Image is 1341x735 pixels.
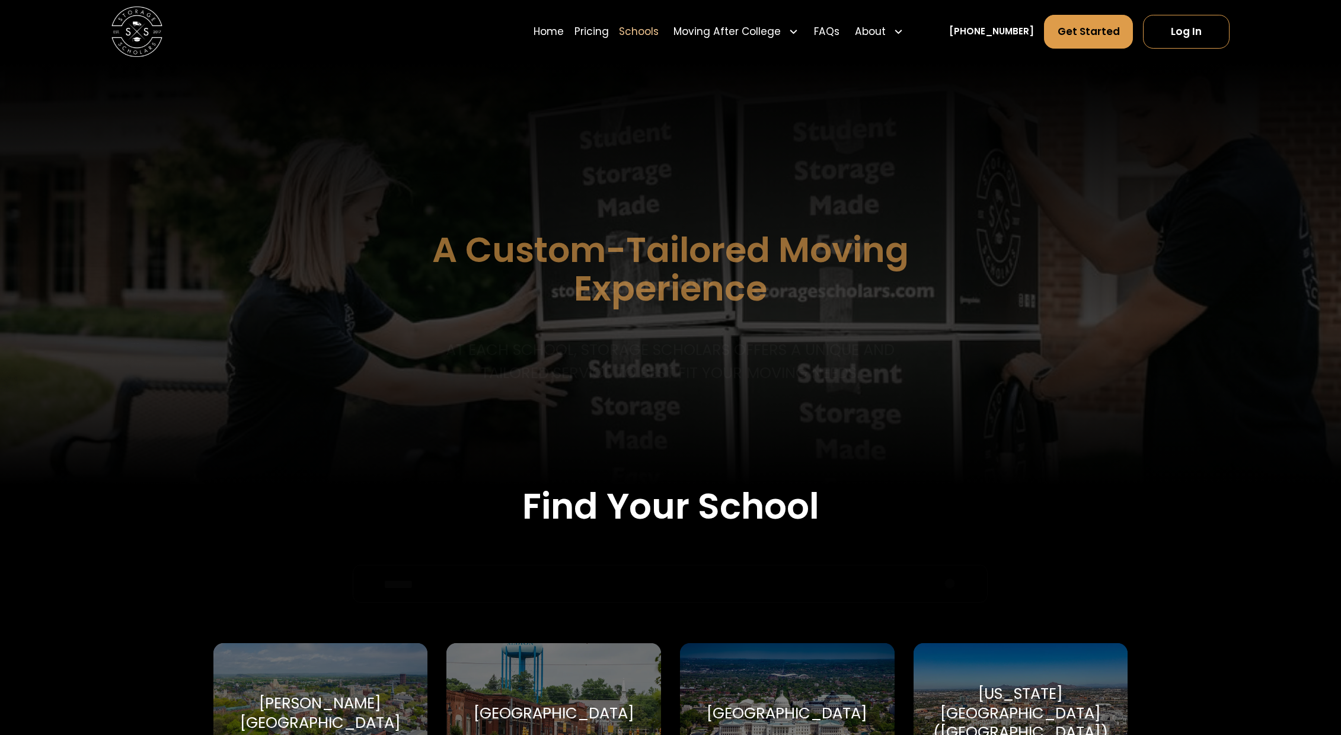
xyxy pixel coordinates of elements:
[474,704,634,723] div: [GEOGRAPHIC_DATA]
[619,14,659,50] a: Schools
[673,24,781,40] div: Moving After College
[111,7,162,57] img: Storage Scholars main logo
[707,704,867,723] div: [GEOGRAPHIC_DATA]
[814,14,839,50] a: FAQs
[574,14,609,50] a: Pricing
[949,25,1034,39] a: [PHONE_NUMBER]
[439,338,902,384] p: At each school, storage scholars offers a unique and tailored service to best fit your Moving needs.
[1143,15,1230,49] a: Log In
[1044,15,1133,49] a: Get Started
[669,14,804,50] div: Moving After College
[855,24,886,40] div: About
[213,485,1128,528] h2: Find Your School
[850,14,908,50] div: About
[228,694,412,731] div: [PERSON_NAME][GEOGRAPHIC_DATA]
[534,14,564,50] a: Home
[366,231,976,308] h1: A Custom-Tailored Moving Experience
